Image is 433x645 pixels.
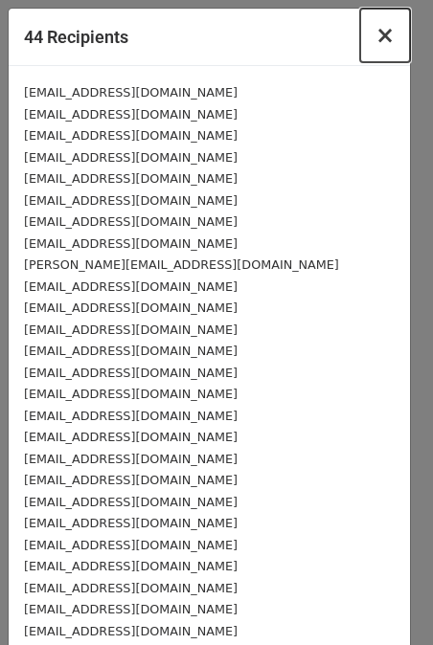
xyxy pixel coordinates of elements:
[24,538,238,552] small: [EMAIL_ADDRESS][DOMAIN_NAME]
[360,9,410,62] button: Close
[337,553,433,645] iframe: Chat Widget
[24,516,238,530] small: [EMAIL_ADDRESS][DOMAIN_NAME]
[24,387,238,401] small: [EMAIL_ADDRESS][DOMAIN_NAME]
[24,85,238,100] small: [EMAIL_ADDRESS][DOMAIN_NAME]
[24,366,238,380] small: [EMAIL_ADDRESS][DOMAIN_NAME]
[24,581,238,595] small: [EMAIL_ADDRESS][DOMAIN_NAME]
[24,473,238,487] small: [EMAIL_ADDRESS][DOMAIN_NAME]
[24,602,238,616] small: [EMAIL_ADDRESS][DOMAIN_NAME]
[24,214,238,229] small: [EMAIL_ADDRESS][DOMAIN_NAME]
[24,128,238,143] small: [EMAIL_ADDRESS][DOMAIN_NAME]
[24,452,238,466] small: [EMAIL_ADDRESS][DOMAIN_NAME]
[24,559,238,573] small: [EMAIL_ADDRESS][DOMAIN_NAME]
[24,257,339,272] small: [PERSON_NAME][EMAIL_ADDRESS][DOMAIN_NAME]
[24,107,238,122] small: [EMAIL_ADDRESS][DOMAIN_NAME]
[24,430,238,444] small: [EMAIL_ADDRESS][DOMAIN_NAME]
[24,150,238,165] small: [EMAIL_ADDRESS][DOMAIN_NAME]
[24,279,238,294] small: [EMAIL_ADDRESS][DOMAIN_NAME]
[24,300,238,315] small: [EMAIL_ADDRESS][DOMAIN_NAME]
[24,344,238,358] small: [EMAIL_ADDRESS][DOMAIN_NAME]
[24,171,238,186] small: [EMAIL_ADDRESS][DOMAIN_NAME]
[24,624,238,638] small: [EMAIL_ADDRESS][DOMAIN_NAME]
[24,322,238,337] small: [EMAIL_ADDRESS][DOMAIN_NAME]
[24,409,238,423] small: [EMAIL_ADDRESS][DOMAIN_NAME]
[376,22,395,49] span: ×
[24,193,238,208] small: [EMAIL_ADDRESS][DOMAIN_NAME]
[24,236,238,251] small: [EMAIL_ADDRESS][DOMAIN_NAME]
[24,495,238,509] small: [EMAIL_ADDRESS][DOMAIN_NAME]
[24,24,128,50] h5: 44 Recipients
